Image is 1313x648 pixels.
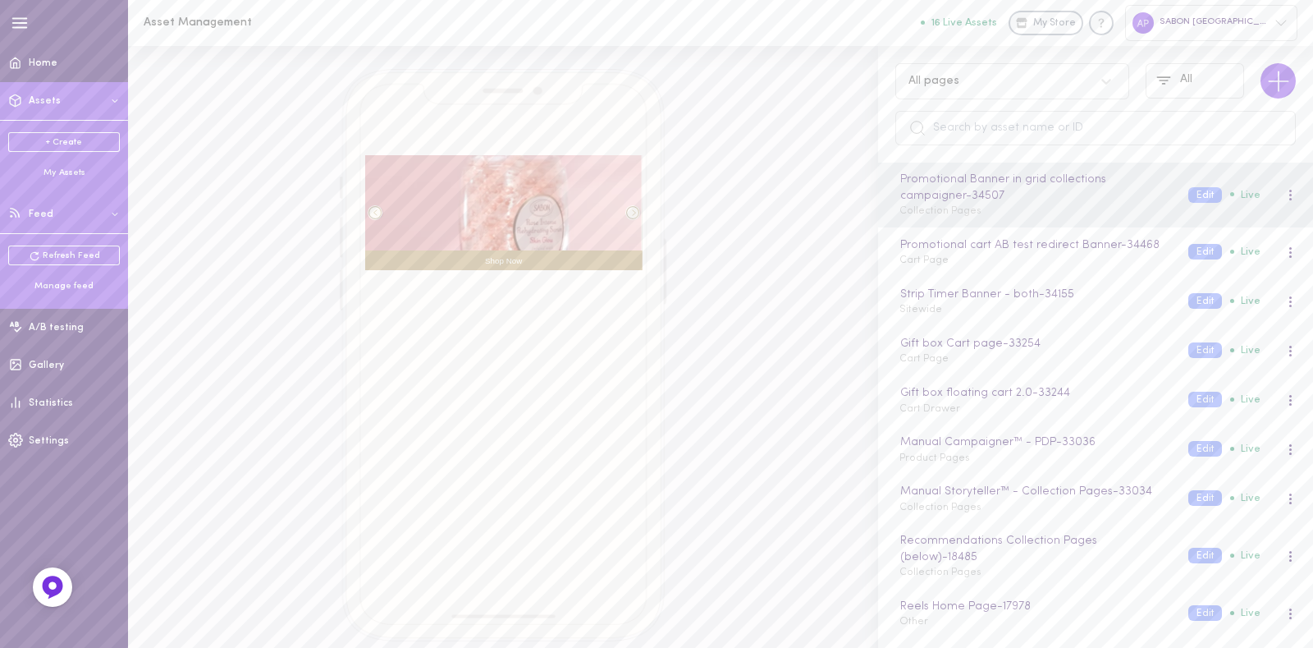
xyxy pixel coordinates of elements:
span: Live [1230,345,1260,356]
div: SABON [GEOGRAPHIC_DATA] [1125,5,1297,40]
div: Strip Timer Banner - both - 34155 [897,286,1173,304]
span: Live [1230,443,1260,454]
button: Edit [1188,490,1222,506]
div: Manual Campaigner™ - PDP - 33036 [897,434,1173,452]
div: Manual Storyteller™ - Collection Pages - 33034 [897,483,1173,501]
div: Manage feed [8,280,120,292]
div: Left arrow [368,206,382,219]
span: Live [1230,394,1260,405]
h1: Asset Management [144,16,414,29]
span: Live [1230,246,1260,257]
button: Edit [1188,441,1222,457]
div: All pages [908,76,959,87]
button: Edit [1188,342,1222,358]
input: Search by asset name or ID [895,111,1296,145]
span: Home [29,58,57,68]
span: My Store [1033,16,1076,31]
span: Assets [29,96,61,106]
span: Live [1230,493,1260,503]
div: Shop Now [365,250,642,271]
a: + Create [8,132,120,152]
div: Shop Now [642,250,918,271]
span: Collection Pages [899,206,981,216]
button: Edit [1188,548,1222,563]
span: Gallery [29,361,64,370]
button: Edit [1188,605,1222,621]
span: Sitewide [899,305,942,315]
div: Right arrow [626,206,639,219]
span: Cart Page [899,255,949,265]
span: Live [1230,550,1260,561]
span: Settings [29,436,69,446]
span: Live [1230,296,1260,306]
span: Cart Drawer [899,404,960,414]
button: Edit [1188,187,1222,203]
span: Live [1230,190,1260,200]
a: My Store [1009,11,1083,35]
div: Recommendations Collection Pages (below) - 18485 [897,532,1173,566]
button: All [1146,63,1244,99]
div: Gift box floating cart 2.0 - 33244 [897,384,1173,402]
span: Feed [29,209,53,219]
span: Collection Pages [899,503,981,512]
span: Other [899,617,928,627]
div: Gift box Cart page - 33254 [897,335,1173,353]
div: Promotional Banner in grid collections campaigner - 34507 [897,171,1173,205]
span: Cart Page [899,354,949,364]
span: Statistics [29,398,73,408]
button: 16 Live Assets [921,17,997,28]
span: Live [1230,608,1260,618]
div: My Assets [8,167,120,179]
button: Edit [1188,244,1222,260]
span: A/B testing [29,323,84,333]
span: Product Pages [899,453,970,463]
div: Knowledge center [1089,11,1114,35]
button: Edit [1188,392,1222,407]
a: Refresh Feed [8,246,120,265]
button: Edit [1188,293,1222,309]
div: Reels Home Page - 17978 [897,598,1173,616]
img: Feedback Button [40,575,65,600]
span: Collection Pages [899,568,981,577]
div: Promotional cart AB test redirect Banner - 34468 [897,237,1173,255]
a: 16 Live Assets [921,17,1009,29]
